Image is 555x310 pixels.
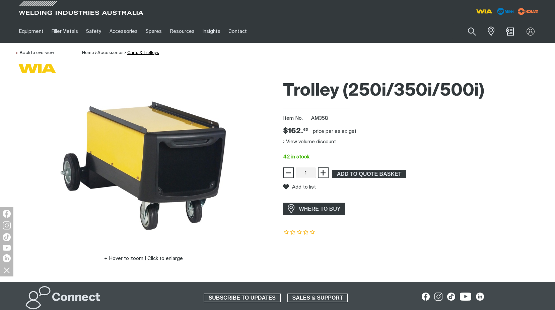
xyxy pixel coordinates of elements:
a: Equipment [15,20,48,43]
div: ex gst [342,128,356,135]
a: WHERE TO BUY [283,203,346,215]
a: Safety [82,20,105,43]
span: Add to list [292,184,316,190]
img: TikTok [3,233,11,241]
button: Hover to zoom | Click to enlarge [100,255,187,263]
img: Facebook [3,210,11,218]
a: Home [82,51,94,55]
img: YouTube [3,245,11,251]
img: miller [516,6,540,16]
button: Search products [461,23,483,39]
div: Price [283,126,308,136]
a: Resources [166,20,198,43]
a: Carts & Trolleys [127,51,159,55]
button: View volume discount [283,136,336,147]
span: $162. [283,126,308,136]
nav: Main [15,20,409,43]
span: SALES & SUPPORT [288,294,347,302]
img: hide socials [1,264,12,276]
img: Instagram [3,221,11,229]
a: Filler Metals [48,20,82,43]
span: AM358 [311,116,328,121]
img: LinkedIn [3,254,11,262]
a: Shopping cart (0 product(s)) [504,28,515,36]
a: SALES & SUPPORT [287,294,348,302]
div: price per EA [313,128,340,135]
a: Accessories [97,51,124,55]
a: Accessories [106,20,142,43]
h1: Trolley (250i/350i/500i) [283,80,540,102]
a: Spares [142,20,166,43]
a: Back to overview of Carts & Trolleys [15,51,54,55]
span: + [320,167,326,178]
input: Product name or item number... [452,23,483,39]
h2: Connect [52,291,100,305]
nav: Breadcrumb [82,50,159,56]
span: WHERE TO BUY [295,204,345,214]
span: 42 in stock [283,154,309,159]
span: Item No. [283,115,310,122]
span: − [285,167,291,178]
a: Insights [199,20,224,43]
img: Trolley (250i/350i/500i) [60,77,227,245]
button: Add to list [283,184,316,190]
sup: 63 [303,128,308,132]
span: SUBSCRIBE TO UPDATES [204,294,280,302]
span: Rating: {0} [283,230,316,235]
button: Add Trolley (250i/350i/500i) to the shopping cart [332,170,406,178]
span: ADD TO QUOTE BASKET [333,170,406,178]
a: Contact [224,20,251,43]
a: SUBSCRIBE TO UPDATES [204,294,281,302]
